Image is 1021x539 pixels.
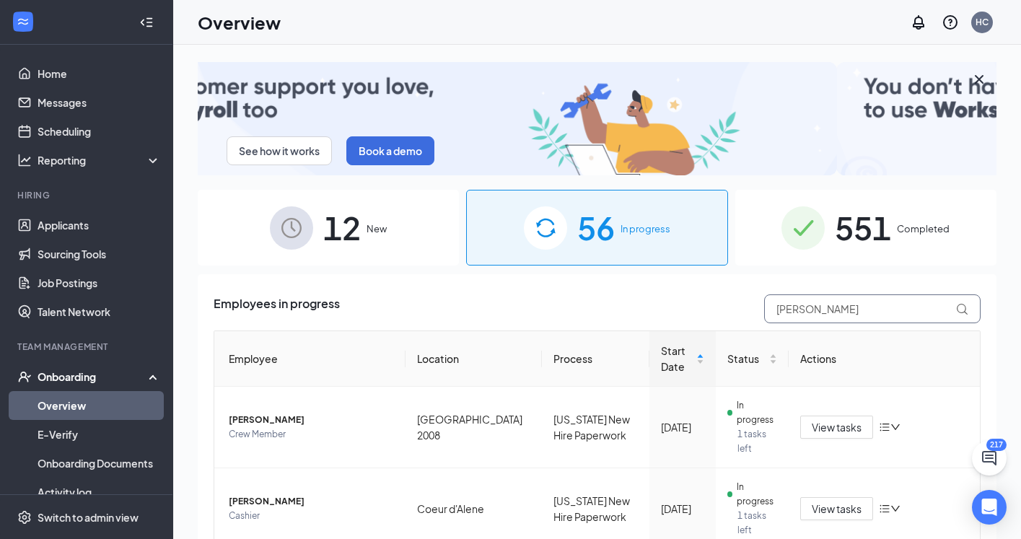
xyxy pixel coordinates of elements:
th: Employee [214,331,406,387]
a: E-Verify [38,420,161,449]
a: Onboarding Documents [38,449,161,478]
th: Location [406,331,542,387]
td: [US_STATE] New Hire Paperwork [542,387,649,468]
span: In progress [737,398,777,427]
a: Applicants [38,211,161,240]
div: HC [976,16,989,28]
div: 217 [986,439,1007,451]
div: Onboarding [38,369,149,384]
div: [DATE] [661,501,704,517]
span: Status [727,351,766,367]
span: Completed [897,222,950,236]
span: bars [879,421,890,433]
svg: Notifications [910,14,927,31]
th: Status [716,331,789,387]
a: Sourcing Tools [38,240,161,268]
button: Book a demo [346,136,434,165]
span: 56 [577,203,615,253]
a: Job Postings [38,268,161,297]
span: 1 tasks left [737,427,777,456]
svg: Cross [970,71,988,88]
a: Overview [38,391,161,420]
span: Crew Member [229,427,394,442]
span: down [890,422,901,432]
img: payroll-small.gif [198,62,996,175]
span: 1 tasks left [737,509,777,538]
td: [GEOGRAPHIC_DATA] 2008 [406,387,542,468]
span: In progress [621,222,670,236]
span: New [367,222,387,236]
button: View tasks [800,497,873,520]
span: 551 [835,203,891,253]
svg: ChatActive [981,450,998,467]
div: Switch to admin view [38,510,139,525]
button: See how it works [227,136,332,165]
span: View tasks [812,501,862,517]
div: Hiring [17,189,158,201]
button: ChatActive [972,441,1007,476]
span: [PERSON_NAME] [229,413,394,427]
input: Search by Name, Job Posting, or Process [764,294,981,323]
div: Team Management [17,341,158,353]
svg: QuestionInfo [942,14,959,31]
span: View tasks [812,419,862,435]
a: Scheduling [38,117,161,146]
div: [DATE] [661,419,704,435]
th: Actions [789,331,980,387]
span: In progress [737,480,777,509]
th: Process [542,331,649,387]
span: down [890,504,901,514]
span: Employees in progress [214,294,340,323]
svg: UserCheck [17,369,32,384]
svg: WorkstreamLogo [16,14,30,29]
span: Start Date [661,343,693,374]
span: 12 [323,203,361,253]
a: Messages [38,88,161,117]
a: Activity log [38,478,161,507]
a: Home [38,59,161,88]
span: [PERSON_NAME] [229,494,394,509]
a: Talent Network [38,297,161,326]
svg: Settings [17,510,32,525]
h1: Overview [198,10,281,35]
svg: Analysis [17,153,32,167]
span: bars [879,503,890,514]
button: View tasks [800,416,873,439]
div: Reporting [38,153,162,167]
span: Cashier [229,509,394,523]
div: Open Intercom Messenger [972,490,1007,525]
svg: Collapse [139,15,154,30]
